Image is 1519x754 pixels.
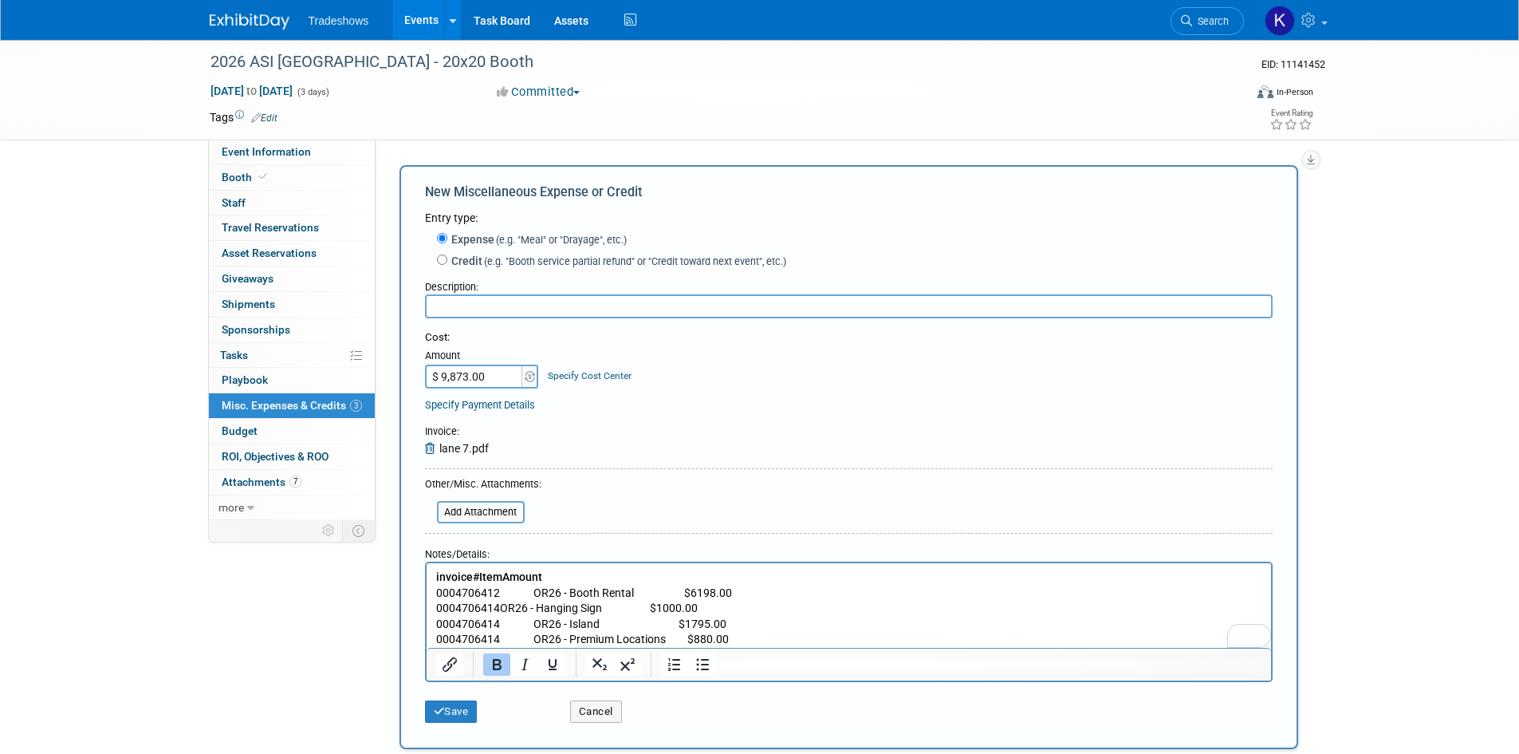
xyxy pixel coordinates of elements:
[222,424,258,437] span: Budget
[425,273,1273,294] div: Description:
[1150,83,1314,107] div: Event Format
[1192,15,1229,27] span: Search
[218,501,244,514] span: more
[222,221,319,234] span: Travel Reservations
[425,349,541,365] div: Amount
[447,253,786,269] label: Credit
[222,145,311,158] span: Event Information
[425,425,457,437] span: Invoice
[296,87,329,97] span: (3 days)
[209,393,375,418] a: Misc. Expenses & Credits3
[222,247,317,259] span: Asset Reservations
[205,48,1220,77] div: 2026 ASI [GEOGRAPHIC_DATA] - 20x20 Booth
[548,370,632,381] a: Specify Cost Center
[350,400,362,412] span: 3
[494,234,627,246] span: (e.g. "Meal" or "Drayage", etc.)
[222,298,275,310] span: Shipments
[315,520,343,541] td: Personalize Event Tab Strip
[209,215,375,240] a: Travel Reservations
[209,241,375,266] a: Asset Reservations
[220,349,248,361] span: Tasks
[222,196,246,209] span: Staff
[511,653,538,676] button: Italic
[209,470,375,495] a: Attachments7
[1261,58,1325,70] span: Event ID: 11141452
[1257,85,1273,98] img: Format-Inperson.png
[1171,7,1244,35] a: Search
[614,653,641,676] button: Superscript
[425,424,489,440] div: :
[222,399,362,412] span: Misc. Expenses & Credits
[436,653,463,676] button: Insert/edit link
[222,323,290,336] span: Sponsorships
[309,14,369,27] span: Tradeshows
[1269,109,1312,117] div: Event Rating
[209,444,375,469] a: ROI, Objectives & ROO
[689,653,716,676] button: Bullet list
[439,442,489,455] span: lane 7.pdf
[209,368,375,393] a: Playbook
[425,477,541,495] div: Other/Misc. Attachments:
[289,476,301,488] span: 7
[425,330,1273,345] div: Cost:
[244,85,259,97] span: to
[209,292,375,317] a: Shipments
[570,701,622,723] button: Cancel
[209,191,375,215] a: Staff
[482,255,786,267] span: (e.g. "Booth service partial refund" or "Credit toward next event", etc.)
[425,210,1273,226] div: Entry type:
[209,419,375,444] a: Budget
[425,399,535,411] a: Specify Payment Details
[425,184,1273,210] div: New Miscellaneous Expense or Credit
[209,318,375,342] a: Sponsorships
[425,442,439,455] a: Remove Attachment
[209,140,375,164] a: Event Information
[209,343,375,368] a: Tasks
[427,563,1271,648] iframe: Rich Text Area
[222,171,270,184] span: Booth
[425,701,478,723] button: Save
[342,520,375,541] td: Toggle Event Tabs
[222,272,273,285] span: Giveaways
[447,231,627,247] label: Expense
[425,540,1273,562] div: Notes/Details:
[209,266,375,291] a: Giveaways
[586,653,613,676] button: Subscript
[222,476,301,488] span: Attachments
[1265,6,1295,36] img: Karyna Kitsmey
[210,14,289,30] img: ExhibitDay
[539,653,566,676] button: Underline
[210,84,293,98] span: [DATE] [DATE]
[222,373,268,386] span: Playbook
[251,113,277,124] a: Edit
[222,450,329,463] span: ROI, Objectives & ROO
[661,653,688,676] button: Numbered list
[259,172,267,181] i: Booth reservation complete
[210,109,277,125] td: Tags
[209,165,375,190] a: Booth
[209,495,375,520] a: more
[491,84,586,101] button: Committed
[1276,86,1313,98] div: In-Person
[483,653,510,676] button: Bold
